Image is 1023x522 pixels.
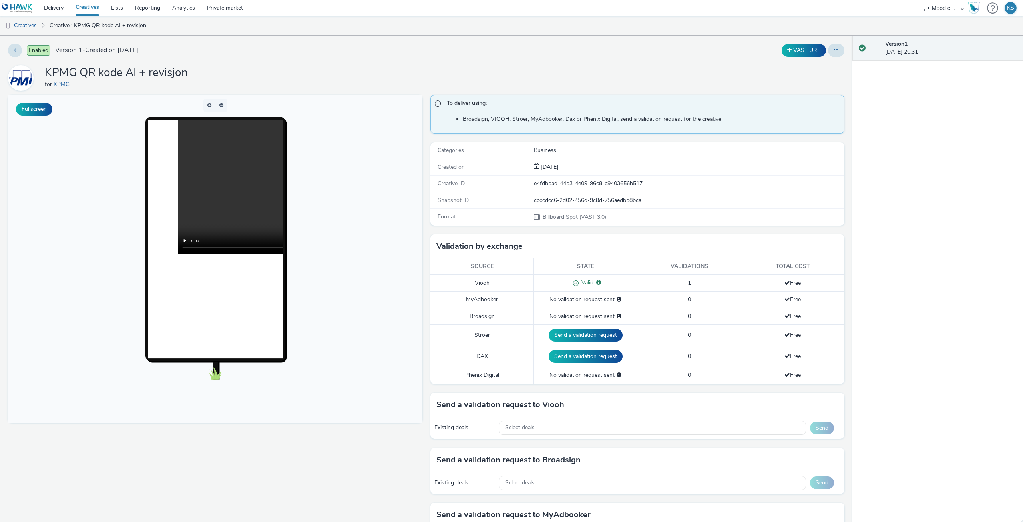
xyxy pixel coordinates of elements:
[968,2,983,14] a: Hawk Academy
[434,479,495,487] div: Existing deals
[436,509,591,521] h3: Send a validation request to MyAdbooker
[539,163,558,171] span: [DATE]
[688,371,691,379] span: 0
[579,279,593,286] span: Valid
[617,371,621,379] div: Please select a deal below and click on Send to send a validation request to Phenix Digital.
[434,424,495,432] div: Existing deals
[784,352,801,360] span: Free
[741,258,844,275] th: Total cost
[436,240,523,252] h3: Validation by exchange
[430,275,534,292] td: Viooh
[438,196,469,204] span: Snapshot ID
[538,296,633,304] div: No validation request sent
[438,213,456,220] span: Format
[784,279,801,287] span: Free
[810,422,834,434] button: Send
[784,331,801,339] span: Free
[784,371,801,379] span: Free
[45,65,188,80] h1: KPMG QR kode AI + revisjon
[2,3,33,13] img: undefined Logo
[430,346,534,367] td: DAX
[4,22,12,30] img: dooh
[688,279,691,287] span: 1
[436,454,581,466] h3: Send a validation request to Broadsign
[8,74,37,82] a: KPMG
[782,44,826,57] button: VAST URL
[534,180,844,188] div: e4fdbbad-44b3-4e09-96c8-c9403656b517
[54,80,73,88] a: KPMG
[45,80,54,88] span: for
[885,40,908,48] strong: Version 1
[436,399,564,411] h3: Send a validation request to Viooh
[534,146,844,154] div: Business
[430,325,534,346] td: Stroer
[438,180,465,187] span: Creative ID
[784,296,801,303] span: Free
[16,103,52,116] button: Fullscreen
[617,296,621,304] div: Please select a deal below and click on Send to send a validation request to MyAdbooker.
[430,308,534,324] td: Broadsign
[438,163,465,171] span: Created on
[549,350,623,363] button: Send a validation request
[780,44,828,57] div: Duplicate the creative as a VAST URL
[538,371,633,379] div: No validation request sent
[968,2,980,14] img: Hawk Academy
[505,480,538,486] span: Select deals...
[539,163,558,171] div: Creation 10 June 2025, 20:31
[534,196,844,204] div: ccccdcc6-2d02-456d-9c8d-756aedbb8bca
[463,115,840,123] li: Broadsign, VIOOH, Stroer, MyAdbooker, Dax or Phenix Digital: send a validation request for the cr...
[505,424,538,431] span: Select deals...
[27,45,50,56] span: Enabled
[885,40,1017,56] div: [DATE] 20:31
[542,213,606,221] span: Billboard Spot (VAST 3.0)
[46,16,150,35] a: Creative : KPMG QR kode AI + revisjon
[617,312,621,320] div: Please select a deal below and click on Send to send a validation request to Broadsign.
[55,46,138,55] span: Version 1 - Created on [DATE]
[1007,2,1014,14] div: KS
[810,476,834,489] button: Send
[637,258,741,275] th: Validations
[430,292,534,308] td: MyAdbooker
[784,312,801,320] span: Free
[447,99,836,110] span: To deliver using:
[430,258,534,275] th: Source
[534,258,637,275] th: State
[538,312,633,320] div: No validation request sent
[438,146,464,154] span: Categories
[688,352,691,360] span: 0
[688,331,691,339] span: 0
[430,367,534,384] td: Phenix Digital
[549,329,623,342] button: Send a validation request
[688,312,691,320] span: 0
[688,296,691,303] span: 0
[9,66,32,90] img: KPMG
